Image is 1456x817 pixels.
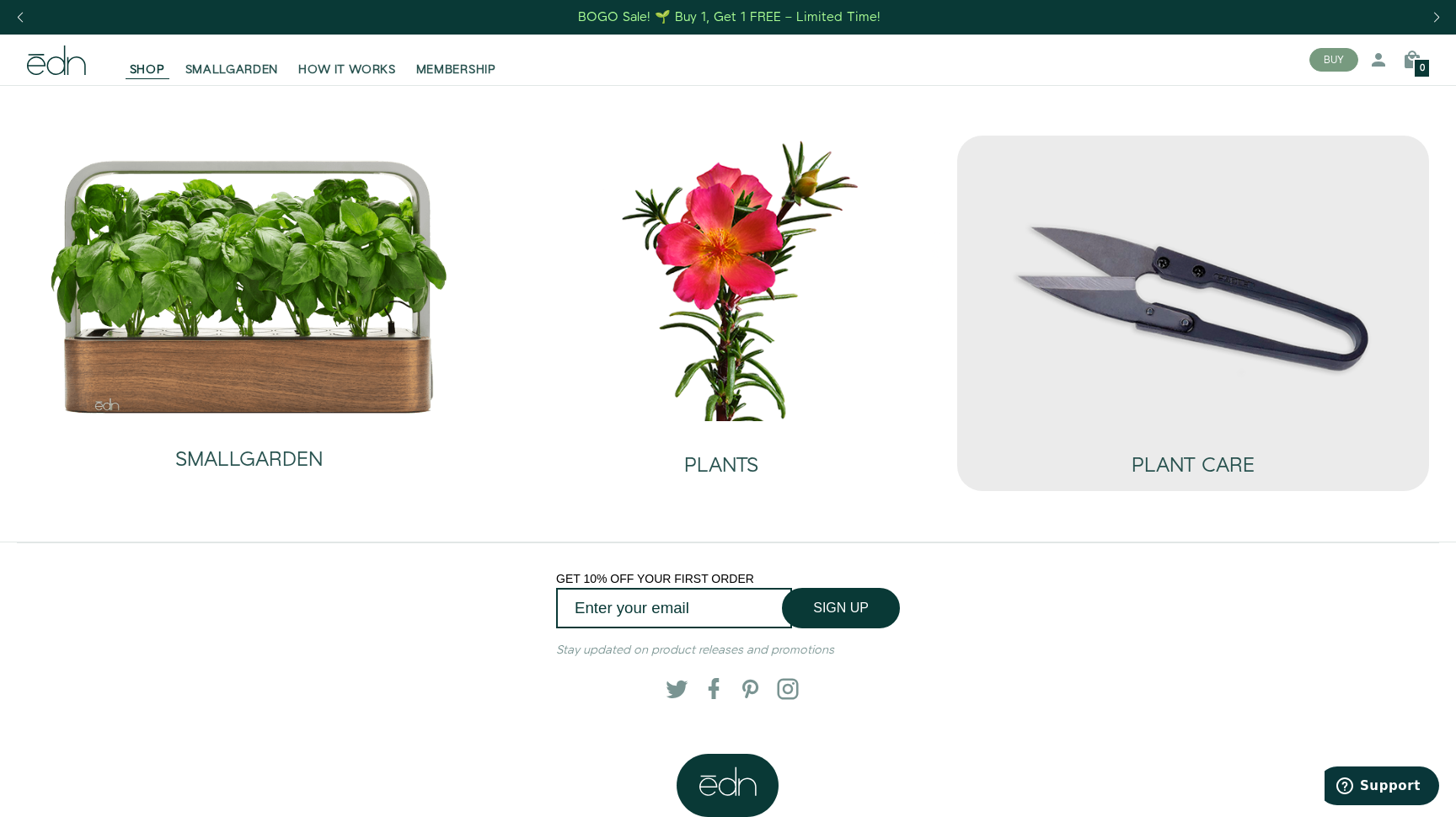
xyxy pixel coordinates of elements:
[1132,455,1255,477] h2: PLANT CARE
[577,4,883,30] a: BOGO Sale! 🌱 Buy 1, Get 1 FREE – Limited Time!
[1309,48,1358,72] button: BUY
[298,61,395,78] span: HOW IT WORKS
[556,642,834,659] em: Stay updated on product releases and promotions
[556,588,792,627] input: Enter your email
[406,41,506,78] a: MEMBERSHIP
[185,61,279,78] span: SMALLGARDEN
[684,455,758,477] h2: PLANTS
[1420,64,1425,73] span: 0
[578,8,881,26] div: BOGO Sale! 🌱 Buy 1, Get 1 FREE – Limited Time!
[499,421,944,490] a: PLANTS
[416,61,496,78] span: MEMBERSHIP
[971,421,1416,490] a: PLANT CARE
[1325,766,1439,809] iframe: Opens a widget where you can find more information
[556,572,754,585] span: GET 10% OFF YOUR FIRST ORDER
[49,415,449,484] a: SMALLGARDEN
[782,588,900,628] button: SIGN UP
[288,41,405,78] a: HOW IT WORKS
[175,41,289,78] a: SMALLGARDEN
[120,41,175,78] a: SHOP
[175,449,323,471] h2: SMALLGARDEN
[130,61,165,78] span: SHOP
